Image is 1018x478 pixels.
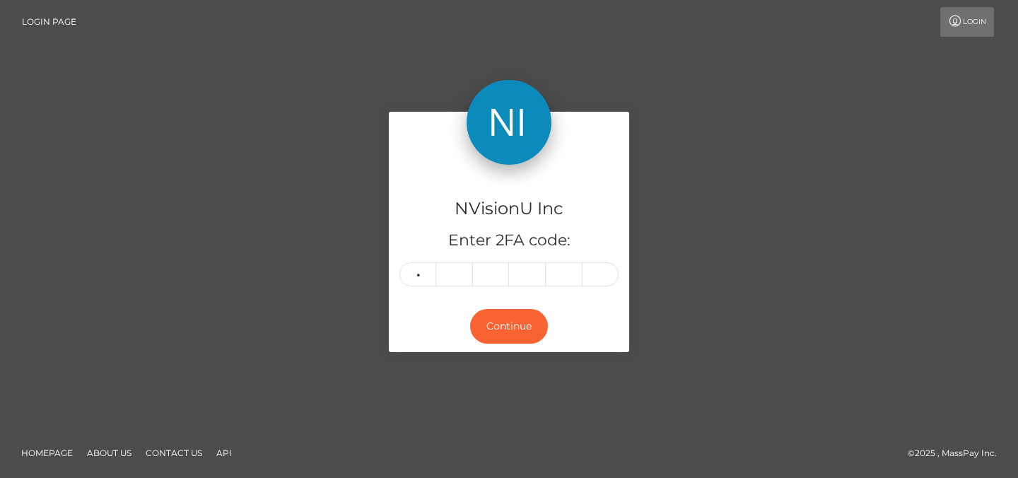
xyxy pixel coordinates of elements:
button: Continue [470,309,548,344]
div: © 2025 , MassPay Inc. [908,445,1007,461]
a: Login [940,7,994,37]
img: NVisionU Inc [467,80,551,165]
a: Login Page [22,7,76,37]
h4: NVisionU Inc [399,197,619,221]
a: About Us [81,442,137,464]
a: Homepage [16,442,78,464]
a: Contact Us [140,442,208,464]
h5: Enter 2FA code: [399,230,619,252]
a: API [211,442,238,464]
